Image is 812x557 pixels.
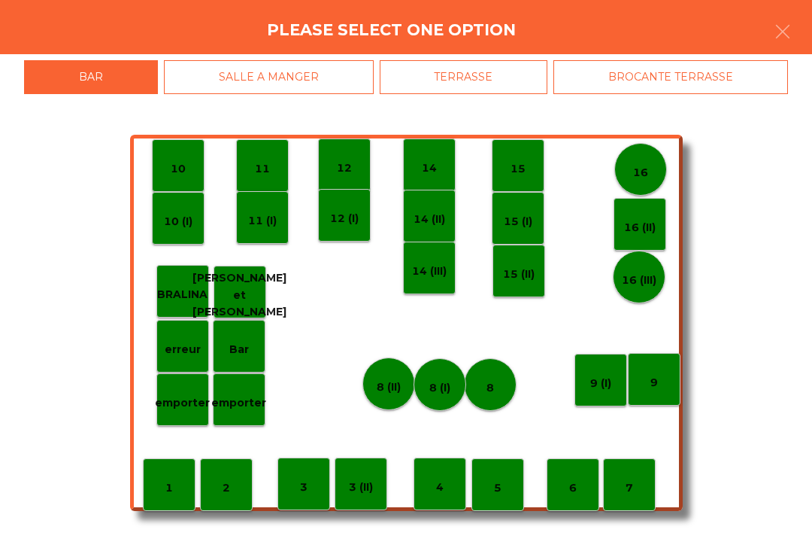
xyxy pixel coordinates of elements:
[624,219,656,236] p: 16 (II)
[590,375,611,392] p: 9 (I)
[377,379,401,396] p: 8 (II)
[414,211,445,228] p: 14 (II)
[300,479,308,496] p: 3
[229,341,249,358] p: Bar
[255,160,270,178] p: 11
[349,479,373,496] p: 3 (II)
[412,263,447,280] p: 14 (III)
[622,272,656,289] p: 16 (III)
[429,379,450,397] p: 8 (I)
[380,60,548,94] div: TERRASSE
[155,394,210,412] p: emporter
[553,60,788,94] div: BROCANTE TERRASSE
[211,394,266,412] p: emporter
[422,160,437,177] p: 14
[626,479,633,497] p: 7
[494,479,501,497] p: 5
[165,341,201,358] p: erreur
[267,19,516,41] h4: Please select one option
[192,269,286,321] p: [PERSON_NAME] et [PERSON_NAME]
[436,479,444,496] p: 4
[633,164,648,181] p: 16
[486,379,494,397] p: 8
[504,213,532,230] p: 15 (I)
[503,266,535,283] p: 15 (II)
[164,213,192,230] p: 10 (I)
[569,479,577,497] p: 6
[223,479,230,497] p: 2
[337,160,352,177] p: 12
[171,160,186,178] p: 10
[248,212,277,230] p: 11 (I)
[650,374,658,391] p: 9
[511,160,526,178] p: 15
[330,210,359,227] p: 12 (I)
[164,60,374,94] div: SALLE A MANGER
[157,286,208,303] p: BRALINA
[165,479,173,497] p: 1
[24,60,158,94] div: BAR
